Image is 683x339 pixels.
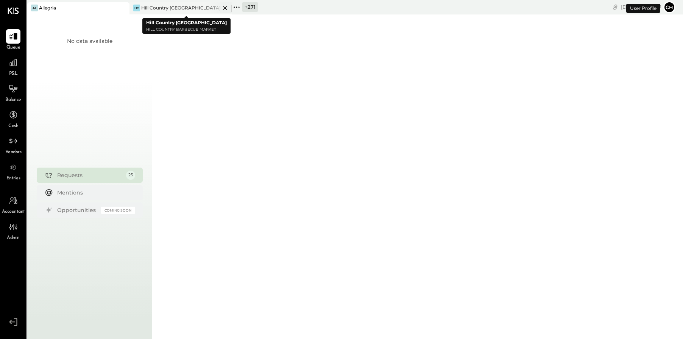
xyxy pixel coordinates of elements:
div: Allegria [39,5,56,11]
span: P&L [9,71,18,77]
div: Requests [57,171,122,179]
span: Balance [5,97,21,104]
a: Entries [0,160,26,182]
span: Accountant [2,209,25,215]
div: Hill Country [GEOGRAPHIC_DATA] [141,5,220,11]
div: + 271 [242,2,258,12]
p: Hill Country Barbecue Market [146,27,227,33]
div: copy link [611,3,619,11]
span: Queue [6,44,20,51]
b: Hill Country [GEOGRAPHIC_DATA] [146,20,227,25]
div: Coming Soon [101,207,135,214]
span: Cash [8,123,18,130]
a: P&L [0,55,26,77]
div: HC [133,5,140,11]
div: No data available [67,37,112,45]
div: Opportunities [57,206,97,214]
span: Admin [7,235,20,242]
div: [DATE] [621,3,661,11]
div: Mentions [57,189,131,196]
div: User Profile [626,4,660,13]
a: Admin [0,220,26,242]
span: Entries [6,175,20,182]
a: Accountant [0,193,26,215]
a: Vendors [0,134,26,156]
a: Balance [0,82,26,104]
a: Cash [0,108,26,130]
div: Al [31,5,38,11]
div: 25 [126,171,135,180]
a: Queue [0,29,26,51]
button: Ch [663,1,675,13]
span: Vendors [5,149,22,156]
